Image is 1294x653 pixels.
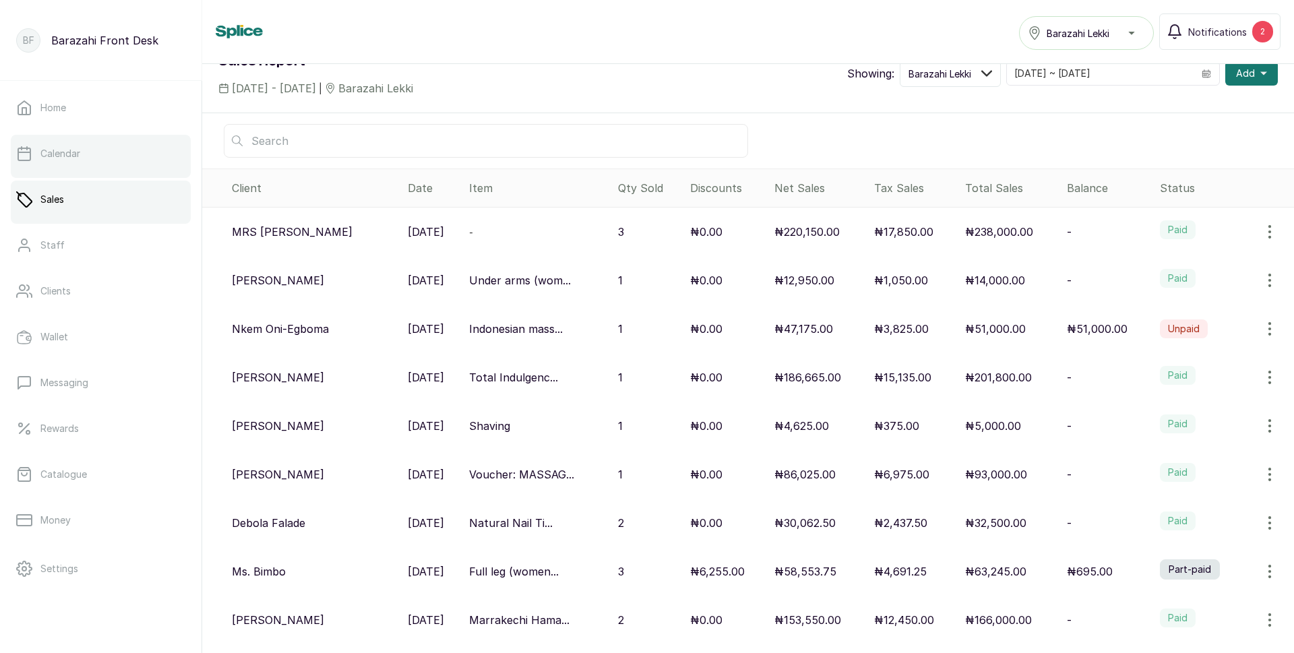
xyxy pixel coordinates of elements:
p: ₦30,062.50 [774,515,836,531]
p: [DATE] [408,418,444,434]
p: - [1067,224,1072,240]
div: Item [469,180,607,196]
p: ₦12,450.00 [874,612,934,628]
label: Paid [1160,220,1196,239]
p: Marrakechi Hama... [469,612,569,628]
p: 1 [618,321,623,337]
p: Rewards [40,422,79,435]
span: - [469,226,473,238]
p: ₦12,950.00 [774,272,834,288]
p: ₦0.00 [690,224,722,240]
p: ₦375.00 [874,418,919,434]
p: 3 [618,224,624,240]
a: Clients [11,272,191,310]
div: Client [232,180,397,196]
p: ₦1,050.00 [874,272,928,288]
p: [DATE] [408,612,444,628]
p: ₦4,691.25 [874,563,927,580]
p: ₦6,255.00 [690,563,745,580]
span: | [319,82,322,96]
span: Notifications [1188,25,1247,39]
p: Staff [40,239,65,252]
p: [DATE] [408,321,444,337]
span: Add [1236,67,1255,80]
p: Natural Nail Ti... [469,515,553,531]
label: Paid [1160,269,1196,288]
a: Catalogue [11,456,191,493]
a: Wallet [11,318,191,356]
a: Messaging [11,364,191,402]
p: Clients [40,284,71,298]
div: Net Sales [774,180,863,196]
a: Home [11,89,191,127]
p: ₦0.00 [690,418,722,434]
p: [PERSON_NAME] [232,612,324,628]
p: 1 [618,272,623,288]
div: 2 [1252,21,1273,42]
a: Settings [11,550,191,588]
p: 1 [618,369,623,385]
p: Money [40,514,71,527]
input: Search [224,124,748,158]
a: Money [11,501,191,539]
a: Calendar [11,135,191,173]
p: ₦14,000.00 [965,272,1025,288]
p: [DATE] [408,515,444,531]
div: Total Sales [965,180,1056,196]
span: Barazahi Lekki [338,80,413,96]
p: ₦0.00 [690,612,722,628]
p: Ms. Bimbo [232,563,286,580]
p: Wallet [40,330,68,344]
div: Qty Sold [618,180,679,196]
p: ₦51,000.00 [965,321,1026,337]
p: ₦695.00 [1067,563,1113,580]
label: Unpaid [1160,319,1208,338]
button: Barazahi Lekki [1019,16,1154,50]
p: ₦47,175.00 [774,321,833,337]
p: Nkem Oni-Egboma [232,321,329,337]
p: ₦0.00 [690,466,722,483]
p: MRS [PERSON_NAME] [232,224,352,240]
p: ₦0.00 [690,272,722,288]
label: Paid [1160,366,1196,385]
div: Discounts [690,180,764,196]
label: Paid [1160,609,1196,627]
p: [DATE] [408,466,444,483]
p: ₦4,625.00 [774,418,829,434]
p: ₦0.00 [690,515,722,531]
p: ₦6,975.00 [874,466,929,483]
p: - [1067,466,1072,483]
p: - [1067,612,1072,628]
p: ₦3,825.00 [874,321,929,337]
p: ₦86,025.00 [774,466,836,483]
a: Support [11,596,191,633]
p: - [1067,272,1072,288]
div: Date [408,180,458,196]
span: Barazahi Lekki [908,67,971,81]
p: ₦220,150.00 [774,224,840,240]
p: [PERSON_NAME] [232,272,324,288]
p: ₦15,135.00 [874,369,931,385]
p: ₦0.00 [690,321,722,337]
button: Notifications2 [1159,13,1281,50]
p: ₦238,000.00 [965,224,1033,240]
a: Sales [11,181,191,218]
div: Status [1160,180,1289,196]
p: 2 [618,612,624,628]
a: Rewards [11,410,191,447]
div: Tax Sales [874,180,954,196]
p: 2 [618,515,624,531]
p: Barazahi Front Desk [51,32,158,49]
p: ₦58,553.75 [774,563,836,580]
p: ₦51,000.00 [1067,321,1128,337]
p: Debola Falade [232,515,305,531]
p: [PERSON_NAME] [232,369,324,385]
p: ₦166,000.00 [965,612,1032,628]
p: Calendar [40,147,80,160]
div: Balance [1067,180,1149,196]
p: Messaging [40,376,88,390]
p: - [1067,369,1072,385]
input: Select date [1007,62,1194,85]
p: ₦17,850.00 [874,224,933,240]
p: Showing: [847,65,894,82]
